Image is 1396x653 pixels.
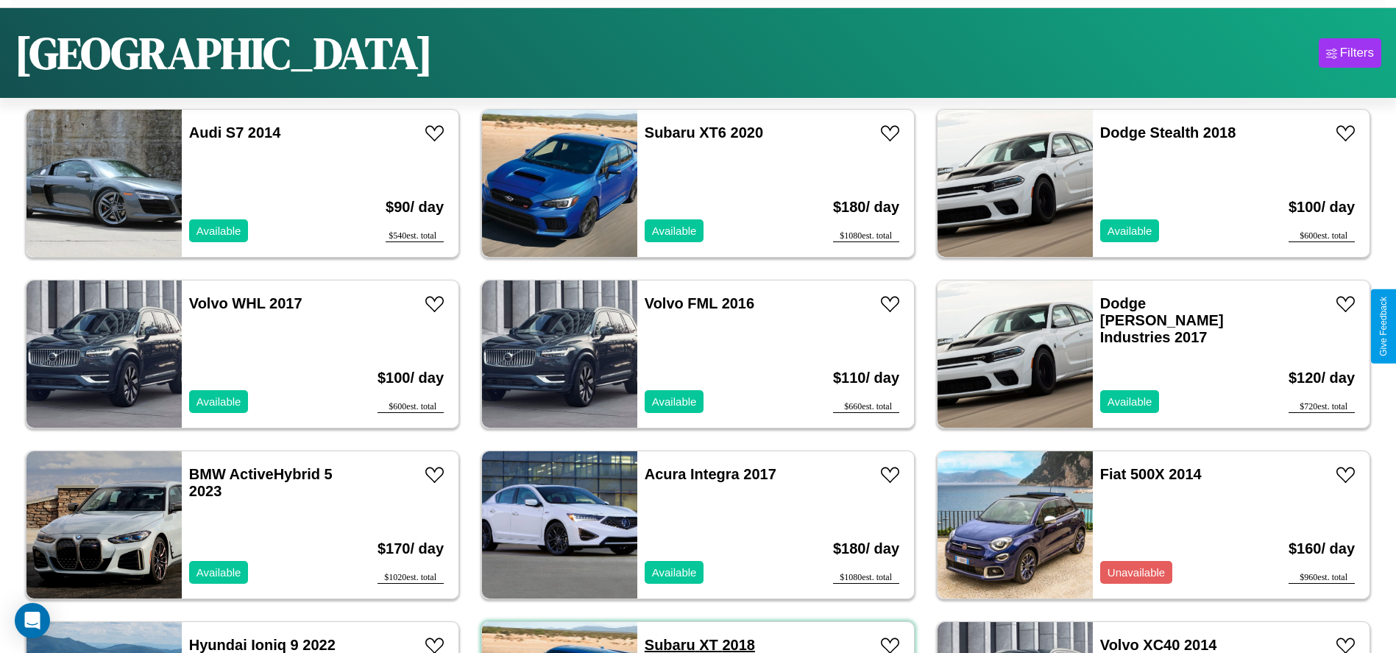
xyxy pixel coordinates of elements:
a: Volvo FML 2016 [645,295,754,311]
p: Available [196,562,241,582]
h3: $ 100 / day [1289,184,1355,230]
p: Available [652,562,697,582]
a: Volvo WHL 2017 [189,295,302,311]
h3: $ 120 / day [1289,355,1355,401]
a: Dodge Stealth 2018 [1100,124,1236,141]
div: $ 600 est. total [1289,230,1355,242]
h3: $ 180 / day [833,526,899,572]
a: Fiat 500X 2014 [1100,466,1202,482]
div: $ 540 est. total [386,230,444,242]
div: $ 960 est. total [1289,572,1355,584]
a: Audi S7 2014 [189,124,281,141]
a: Volvo XC40 2014 [1100,637,1217,653]
p: Available [196,221,241,241]
a: Hyundai Ioniq 9 2022 [189,637,336,653]
div: Filters [1340,46,1374,60]
h1: [GEOGRAPHIC_DATA] [15,23,433,83]
h3: $ 110 / day [833,355,899,401]
h3: $ 180 / day [833,184,899,230]
a: Subaru XT 2018 [645,637,755,653]
p: Unavailable [1108,562,1165,582]
p: Available [196,392,241,412]
div: $ 1080 est. total [833,230,899,242]
div: $ 1080 est. total [833,572,899,584]
p: Available [652,221,697,241]
div: $ 600 est. total [378,401,444,413]
p: Available [1108,392,1152,412]
div: $ 660 est. total [833,401,899,413]
h3: $ 170 / day [378,526,444,572]
a: Subaru XT6 2020 [645,124,763,141]
div: Open Intercom Messenger [15,603,50,638]
p: Available [652,392,697,412]
h3: $ 100 / day [378,355,444,401]
button: Filters [1319,38,1381,68]
a: Dodge [PERSON_NAME] Industries 2017 [1100,295,1224,345]
a: Acura Integra 2017 [645,466,776,482]
h3: $ 90 / day [386,184,444,230]
h3: $ 160 / day [1289,526,1355,572]
div: $ 1020 est. total [378,572,444,584]
a: BMW ActiveHybrid 5 2023 [189,466,333,499]
p: Available [1108,221,1152,241]
div: Give Feedback [1378,297,1389,356]
div: $ 720 est. total [1289,401,1355,413]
